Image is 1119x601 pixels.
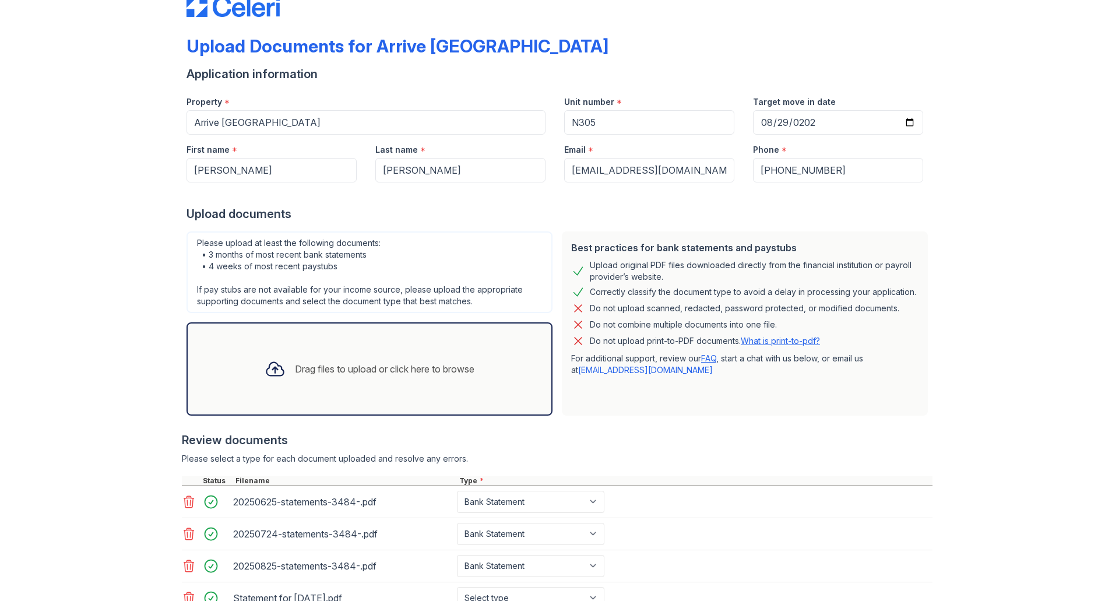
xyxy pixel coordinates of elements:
[375,144,418,156] label: Last name
[233,493,452,511] div: 20250625-statements-3484-.pdf
[590,335,820,347] p: Do not upload print-to-PDF documents.
[590,285,916,299] div: Correctly classify the document type to avoid a delay in processing your application.
[564,96,614,108] label: Unit number
[457,476,932,486] div: Type
[200,476,233,486] div: Status
[571,353,919,376] p: For additional support, review our , start a chat with us below, or email us at
[701,353,716,363] a: FAQ
[590,259,919,283] div: Upload original PDF files downloaded directly from the financial institution or payroll provider’...
[564,144,586,156] label: Email
[590,301,899,315] div: Do not upload scanned, redacted, password protected, or modified documents.
[753,96,836,108] label: Target move in date
[186,36,608,57] div: Upload Documents for Arrive [GEOGRAPHIC_DATA]
[590,318,777,332] div: Do not combine multiple documents into one file.
[741,336,820,346] a: What is print-to-pdf?
[233,525,452,543] div: 20250724-statements-3484-.pdf
[182,432,932,448] div: Review documents
[578,365,713,375] a: [EMAIL_ADDRESS][DOMAIN_NAME]
[186,96,222,108] label: Property
[186,144,230,156] label: First name
[233,557,452,575] div: 20250825-statements-3484-.pdf
[753,144,779,156] label: Phone
[186,231,553,313] div: Please upload at least the following documents: • 3 months of most recent bank statements • 4 wee...
[182,453,932,465] div: Please select a type for each document uploaded and resolve any errors.
[186,66,932,82] div: Application information
[571,241,919,255] div: Best practices for bank statements and paystubs
[295,362,474,376] div: Drag files to upload or click here to browse
[186,206,932,222] div: Upload documents
[233,476,457,486] div: Filename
